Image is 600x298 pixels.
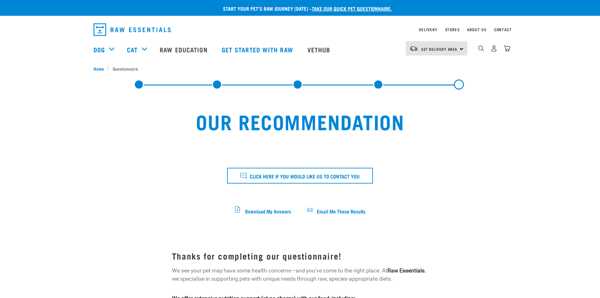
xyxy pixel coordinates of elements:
a: take our quick pet questionnaire. [312,7,392,10]
a: Get started with Raw [215,37,301,62]
h3: Thanks for completing our questionnaire! [172,251,428,261]
a: Dog [94,45,105,54]
strong: Raw Essentials [387,267,425,274]
a: Home [94,65,107,72]
nav: dropdown navigation [89,21,512,38]
a: About Us [467,28,486,31]
a: Download My Answers [234,210,292,213]
img: home-icon@2x.png [504,45,510,52]
a: Vethub [301,37,338,62]
nav: breadcrumbs [94,65,507,72]
img: van-moving.png [409,46,418,51]
span: Download My Answers [245,209,291,213]
h2: Our Recommendation [106,110,494,132]
a: Raw Education [153,37,215,62]
a: Stores [445,28,460,31]
a: Delivery [419,28,437,31]
img: user.png [491,45,497,52]
a: Cat [127,45,138,54]
img: home-icon-1@2x.png [478,45,484,51]
span: Set Delivery Area [421,48,458,50]
button: Click here if you would like us to contact you [227,168,373,184]
img: Raw Essentials Logo [94,23,171,36]
span: Home [94,65,104,72]
span: Click here if you would like us to contact you [250,172,360,180]
a: Contact [494,28,512,31]
span: Email Me These Results [317,209,365,213]
p: We see your pet may have some health concerns—and you’ve come to the right place. At , we special... [172,266,428,283]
